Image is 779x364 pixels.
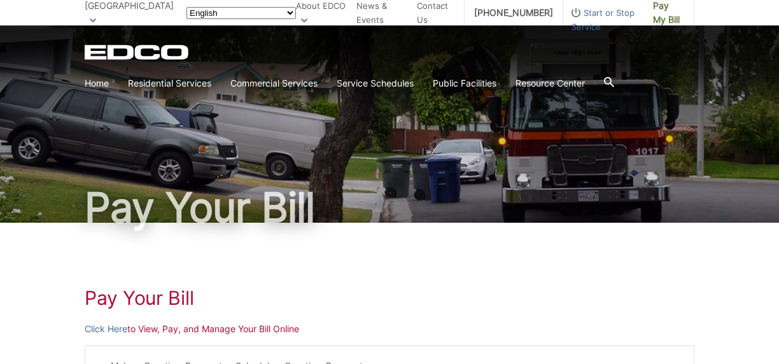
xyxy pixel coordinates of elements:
[85,286,694,309] h1: Pay Your Bill
[85,45,190,60] a: EDCD logo. Return to the homepage.
[85,187,694,228] h1: Pay Your Bill
[433,76,496,90] a: Public Facilities
[337,76,414,90] a: Service Schedules
[85,322,694,336] p: to View, Pay, and Manage Your Bill Online
[186,7,296,19] select: Select a language
[85,322,127,336] a: Click Here
[516,76,585,90] a: Resource Center
[230,76,318,90] a: Commercial Services
[85,76,109,90] a: Home
[128,76,211,90] a: Residential Services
